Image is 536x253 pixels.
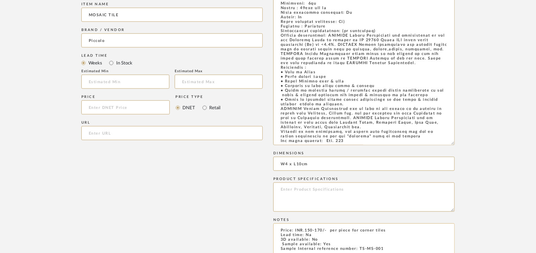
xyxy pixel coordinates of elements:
div: Notes [273,218,455,222]
label: Weeks [88,59,102,67]
label: Retail [209,104,221,112]
div: Estimated Max [175,69,263,73]
input: Estimated Max [175,75,263,89]
input: Enter Name [81,8,263,22]
div: Price [81,95,170,99]
input: Estimated Min [81,75,169,89]
div: Item name [81,2,263,6]
label: In Stock [116,59,132,67]
input: Unknown [81,33,263,48]
input: Enter URL [81,126,263,140]
div: Product Specifications [273,177,455,181]
div: Estimated Min [81,69,169,73]
div: Price Type [176,95,221,99]
input: Enter Dimensions [273,157,455,171]
mat-radio-group: Select item type [81,58,263,67]
div: Brand / Vendor [81,28,263,32]
div: Dimensions [273,151,455,155]
mat-radio-group: Select price type [176,100,221,115]
input: Enter DNET Price [81,100,170,115]
div: URL [81,121,263,125]
label: DNET [182,104,195,112]
div: Lead Time [81,54,263,58]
